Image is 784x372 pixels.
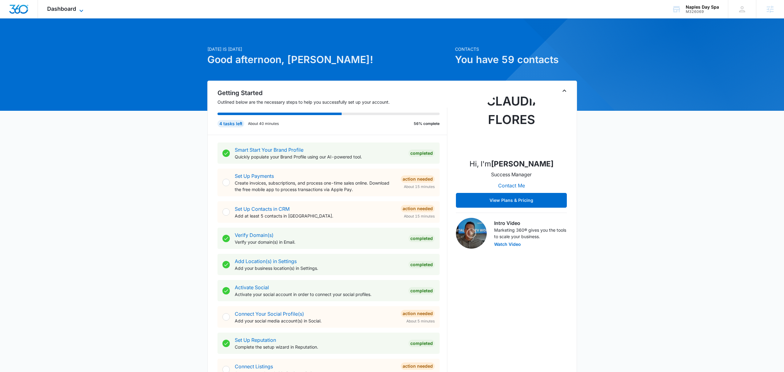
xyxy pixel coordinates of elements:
button: Watch Video [494,242,521,246]
a: Connect Listings [235,363,273,370]
div: Completed [408,150,435,157]
p: Hi, I'm [469,158,553,170]
p: Contacts [455,46,577,52]
div: account name [686,5,719,10]
button: Contact Me [492,178,531,193]
div: Action Needed [401,175,435,183]
div: Completed [408,235,435,242]
p: Activate your social account in order to connect your social profiles. [235,291,404,298]
p: Success Manager [491,171,532,178]
h3: Intro Video [494,219,567,227]
span: Dashboard [47,6,76,12]
button: View Plans & Pricing [456,193,567,208]
span: About 15 minutes [404,184,435,190]
p: Add at least 5 contacts in [GEOGRAPHIC_DATA]. [235,213,396,219]
p: Complete the setup wizard in Reputation. [235,344,404,350]
img: Claudia Flores [481,92,542,154]
a: Add Location(s) in Settings [235,258,297,264]
a: Set Up Payments [235,173,274,179]
p: Outlined below are the necessary steps to help you successfully set up your account. [217,99,447,105]
p: Create invoices, subscriptions, and process one-time sales online. Download the free mobile app t... [235,180,396,193]
p: [DATE] is [DATE] [207,46,451,52]
span: About 5 minutes [406,318,435,324]
div: Action Needed [401,205,435,212]
a: Set Up Reputation [235,337,276,343]
a: Connect Your Social Profile(s) [235,311,304,317]
a: Verify Domain(s) [235,232,274,238]
p: Quickly populate your Brand Profile using our AI-powered tool. [235,154,404,160]
div: Completed [408,261,435,268]
p: Add your business location(s) in Settings. [235,265,404,271]
div: 4 tasks left [217,120,244,127]
a: Set Up Contacts in CRM [235,206,290,212]
div: Completed [408,340,435,347]
p: 56% complete [414,121,440,126]
div: Action Needed [401,362,435,370]
div: Completed [408,287,435,294]
a: Smart Start Your Brand Profile [235,147,303,153]
span: About 15 minutes [404,214,435,219]
button: Toggle Collapse [561,87,568,94]
h1: You have 59 contacts [455,52,577,67]
p: Verify your domain(s) in Email. [235,239,404,245]
img: Intro Video [456,218,487,249]
div: Action Needed [401,310,435,317]
p: Marketing 360® gives you the tools to scale your business. [494,227,567,240]
h1: Good afternoon, [PERSON_NAME]! [207,52,451,67]
p: About 40 minutes [248,121,279,126]
p: Add your social media account(s) in Social. [235,318,396,324]
div: account id [686,10,719,14]
strong: [PERSON_NAME] [491,159,553,168]
h2: Getting Started [217,88,447,98]
a: Activate Social [235,284,269,290]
